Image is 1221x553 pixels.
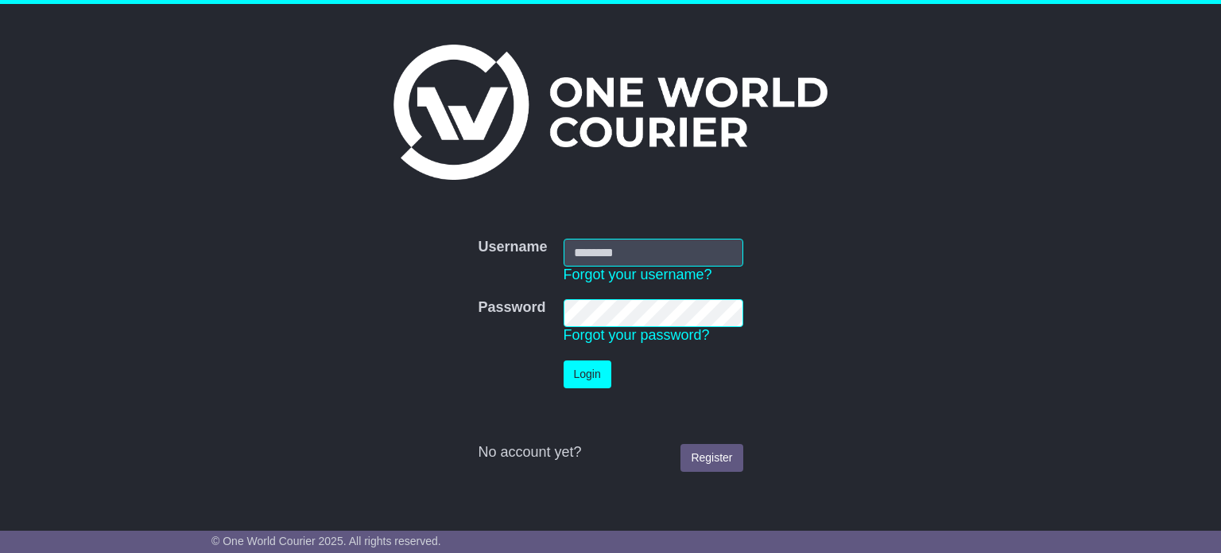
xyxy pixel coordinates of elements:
[393,45,828,180] img: One World
[564,327,710,343] a: Forgot your password?
[478,444,742,461] div: No account yet?
[564,267,712,282] a: Forgot your username?
[211,535,441,547] span: © One World Courier 2025. All rights reserved.
[564,360,611,388] button: Login
[478,299,545,317] label: Password
[478,239,547,256] label: Username
[680,444,742,472] a: Register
